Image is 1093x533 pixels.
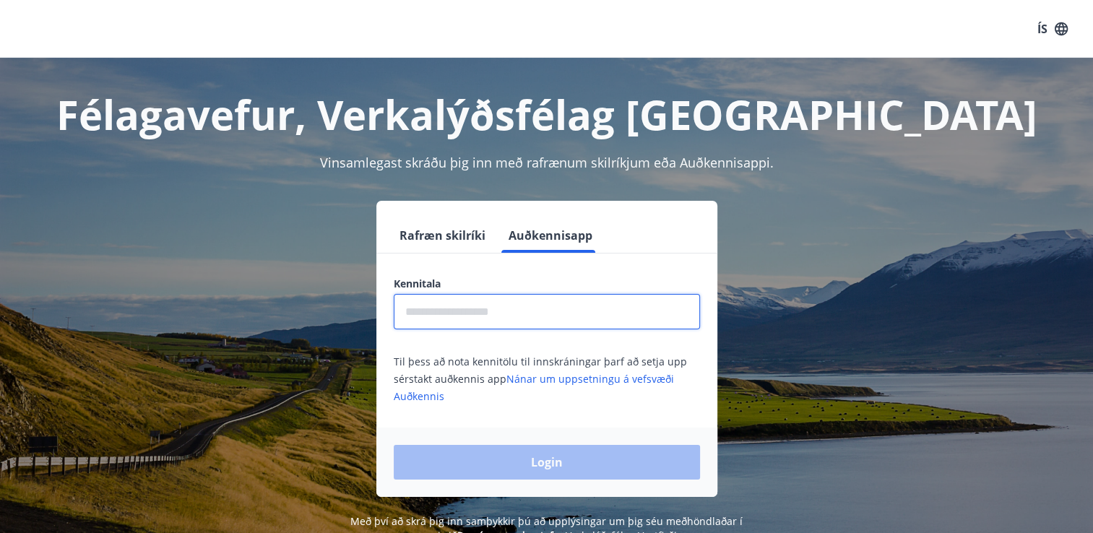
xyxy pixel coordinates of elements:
[394,372,674,403] a: Nánar um uppsetningu á vefsvæði Auðkennis
[503,218,598,253] button: Auðkennisapp
[394,355,687,403] span: Til þess að nota kennitölu til innskráningar þarf að setja upp sérstakt auðkennis app
[394,277,700,291] label: Kennitala
[1029,16,1076,42] button: ÍS
[320,154,774,171] span: Vinsamlegast skráðu þig inn með rafrænum skilríkjum eða Auðkennisappi.
[394,218,491,253] button: Rafræn skilríki
[44,87,1050,142] h1: Félagavefur, Verkalýðsfélag [GEOGRAPHIC_DATA]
